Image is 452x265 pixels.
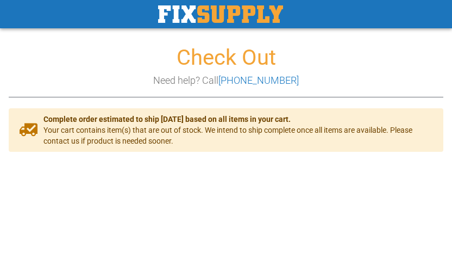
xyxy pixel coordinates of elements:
img: Fix Industrial Supply [158,5,283,23]
span: Your cart contains item(s) that are out of stock. We intend to ship complete once all items are a... [43,125,432,146]
a: store logo [158,5,283,23]
h3: Need help? Call [9,75,443,86]
a: [PHONE_NUMBER] [218,75,299,86]
span: Complete order estimated to ship [DATE] based on all items in your cart. [43,114,432,125]
h1: Check Out [9,46,443,70]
